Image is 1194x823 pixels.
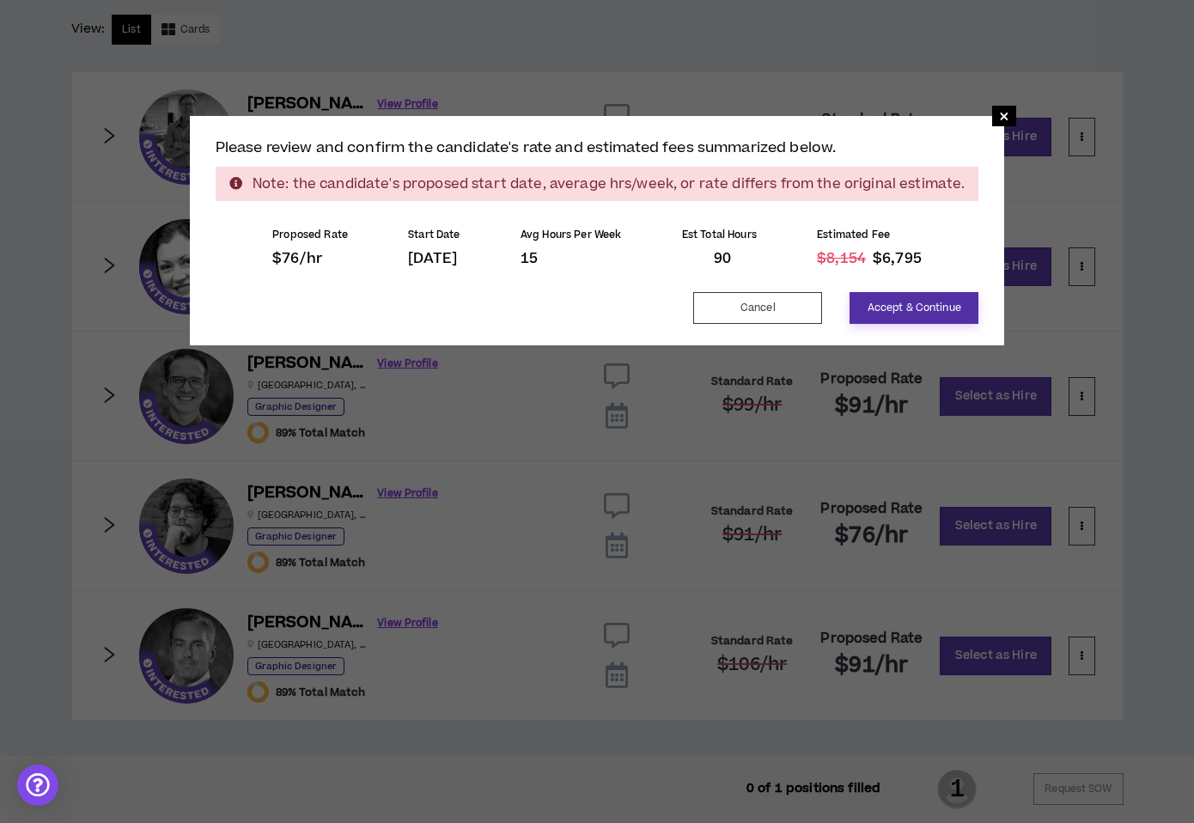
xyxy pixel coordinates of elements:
span: 90 [714,250,731,268]
p: Note: the candidate's proposed start date, average hrs/week, or rate differs from the original es... [216,167,979,201]
p: Start Date [408,229,460,242]
span: 15 [521,248,538,269]
p: Proposed Rate [272,229,348,242]
p: Avg Hours Per Week [521,229,622,242]
span: $76 /hr [272,248,322,269]
button: Accept & Continue [850,292,978,324]
p: Est Total Hours [682,229,757,242]
p: Estimated Fee [817,229,922,242]
div: Open Intercom Messenger [17,765,58,806]
button: Cancel [693,292,822,324]
span: × [999,106,1009,126]
span: $8,154 [817,250,866,268]
p: Please review and confirm the candidate's rate and estimated fees summarized below. [216,137,979,160]
span: [DATE] [408,248,457,269]
p: $6,795 [817,250,922,268]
